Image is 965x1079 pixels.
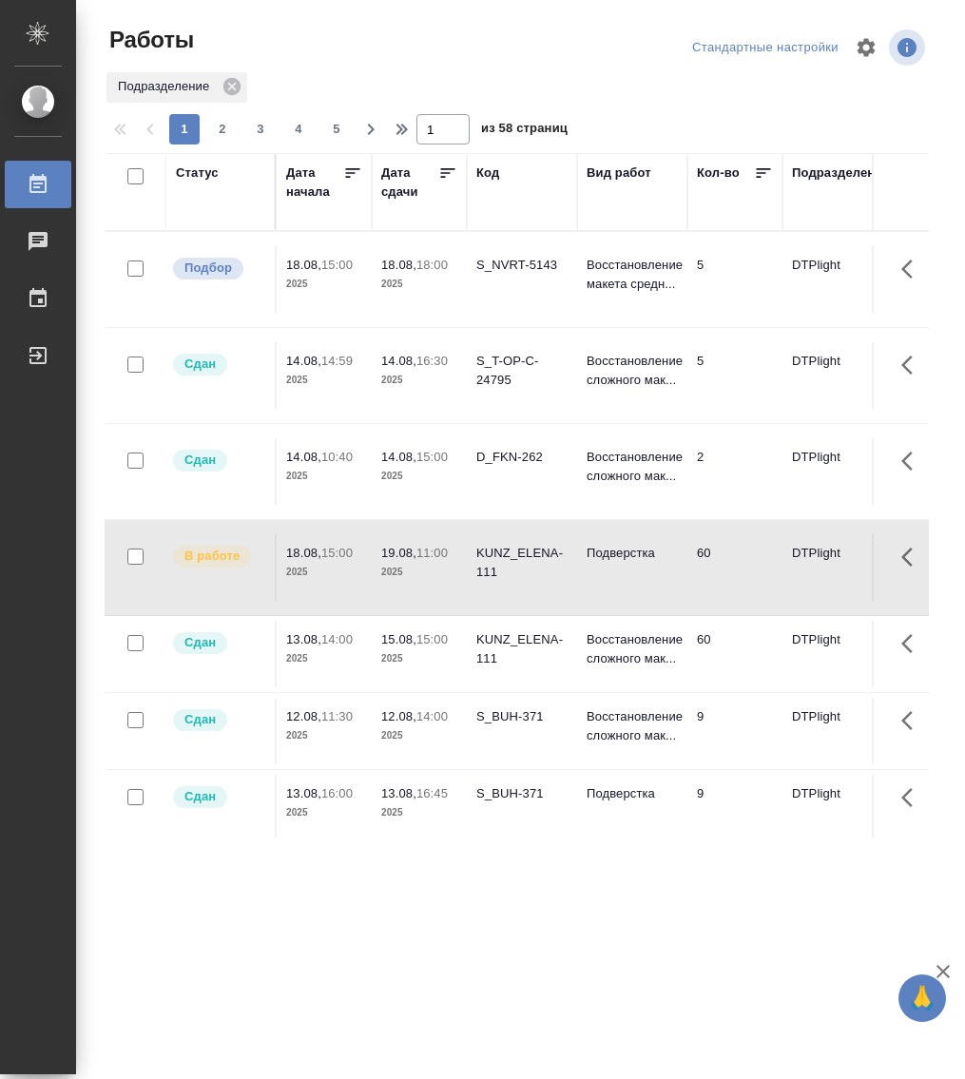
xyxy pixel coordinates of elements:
[184,633,216,652] p: Сдан
[687,698,782,764] td: 9
[207,120,238,139] span: 2
[184,259,232,278] p: Подбор
[184,355,216,374] p: Сдан
[898,974,946,1022] button: 🙏
[697,164,740,183] div: Кол-во
[286,258,321,272] p: 18.08,
[283,120,314,139] span: 4
[321,709,353,723] p: 11:30
[184,787,216,806] p: Сдан
[321,786,353,800] p: 16:00
[476,784,568,803] div: S_BUH-371
[476,256,568,275] div: S_NVRT-5143
[321,546,353,560] p: 15:00
[105,25,194,55] span: Работы
[476,630,568,668] div: KUNZ_ELENA-111
[286,726,362,745] p: 2025
[476,448,568,467] div: D_FKN-262
[782,534,893,601] td: DTPlight
[416,632,448,646] p: 15:00
[286,649,362,668] p: 2025
[843,25,889,70] span: Настроить таблицу
[687,534,782,601] td: 60
[687,246,782,313] td: 5
[381,803,457,822] p: 2025
[587,352,678,390] p: Восстановление сложного мак...
[890,698,936,743] button: Здесь прячутся важные кнопки
[476,352,568,390] div: S_T-OP-C-24795
[283,114,314,145] button: 4
[782,342,893,409] td: DTPlight
[321,120,352,139] span: 5
[171,544,265,569] div: Исполнитель выполняет работу
[381,726,457,745] p: 2025
[587,630,678,668] p: Восстановление сложного мак...
[481,117,568,145] span: из 58 страниц
[587,256,678,294] p: Восстановление макета средн...
[587,544,678,563] p: Подверстка
[171,352,265,377] div: Менеджер проверил работу исполнителя, передает ее на следующий этап
[321,258,353,272] p: 15:00
[176,164,219,183] div: Статус
[381,258,416,272] p: 18.08,
[476,164,499,183] div: Код
[245,114,276,145] button: 3
[381,354,416,368] p: 14.08,
[321,632,353,646] p: 14:00
[782,438,893,505] td: DTPlight
[416,709,448,723] p: 14:00
[587,707,678,745] p: Восстановление сложного мак...
[286,467,362,486] p: 2025
[687,342,782,409] td: 5
[687,438,782,505] td: 2
[381,786,416,800] p: 13.08,
[890,621,936,666] button: Здесь прячутся важные кнопки
[286,546,321,560] p: 18.08,
[416,546,448,560] p: 11:00
[171,784,265,810] div: Менеджер проверил работу исполнителя, передает ее на следующий этап
[286,803,362,822] p: 2025
[321,450,353,464] p: 10:40
[286,164,343,202] div: Дата начала
[381,709,416,723] p: 12.08,
[184,710,216,729] p: Сдан
[416,354,448,368] p: 16:30
[890,534,936,580] button: Здесь прячутся важные кнопки
[321,114,352,145] button: 5
[381,649,457,668] p: 2025
[416,786,448,800] p: 16:45
[381,275,457,294] p: 2025
[890,438,936,484] button: Здесь прячутся важные кнопки
[286,450,321,464] p: 14.08,
[782,775,893,841] td: DTPlight
[381,371,457,390] p: 2025
[890,342,936,388] button: Здесь прячутся важные кнопки
[381,546,416,560] p: 19.08,
[171,256,265,281] div: Можно подбирать исполнителей
[286,709,321,723] p: 12.08,
[906,978,938,1018] span: 🙏
[381,467,457,486] p: 2025
[890,775,936,820] button: Здесь прячутся важные кнопки
[207,114,238,145] button: 2
[587,784,678,803] p: Подверстка
[782,698,893,764] td: DTPlight
[321,354,353,368] p: 14:59
[171,707,265,733] div: Менеджер проверил работу исполнителя, передает ее на следующий этап
[118,77,216,96] p: Подразделение
[286,632,321,646] p: 13.08,
[381,450,416,464] p: 14.08,
[184,451,216,470] p: Сдан
[782,621,893,687] td: DTPlight
[106,72,247,103] div: Подразделение
[476,544,568,582] div: KUNZ_ELENA-111
[687,621,782,687] td: 60
[286,563,362,582] p: 2025
[687,775,782,841] td: 9
[889,29,929,66] span: Посмотреть информацию
[416,450,448,464] p: 15:00
[416,258,448,272] p: 18:00
[171,630,265,656] div: Менеджер проверил работу исполнителя, передает ее на следующий этап
[184,547,240,566] p: В работе
[782,246,893,313] td: DTPlight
